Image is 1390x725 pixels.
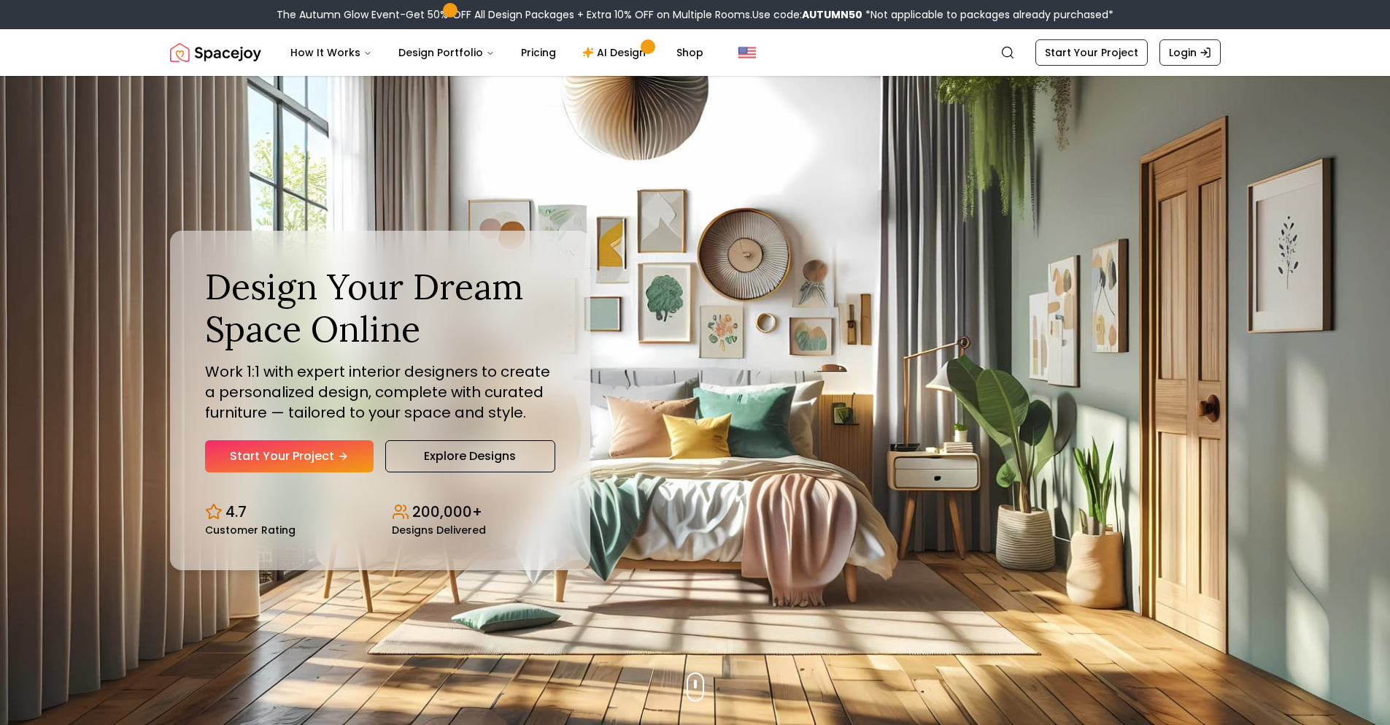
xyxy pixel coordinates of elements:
nav: Main [279,38,715,67]
h1: Design Your Dream Space Online [205,266,555,350]
button: Design Portfolio [387,38,506,67]
p: 4.7 [225,502,247,522]
small: Designs Delivered [392,525,486,535]
span: *Not applicable to packages already purchased* [862,7,1113,22]
span: Use code: [752,7,862,22]
img: Spacejoy Logo [170,38,261,67]
a: Start Your Project [1035,39,1148,66]
small: Customer Rating [205,525,296,535]
img: United States [738,44,756,61]
a: Start Your Project [205,440,374,472]
button: How It Works [279,38,384,67]
p: Work 1:1 with expert interior designers to create a personalized design, complete with curated fu... [205,361,555,423]
a: AI Design [571,38,662,67]
nav: Global [170,29,1221,76]
b: AUTUMN50 [802,7,862,22]
p: 200,000+ [412,502,482,522]
a: Login [1159,39,1221,66]
a: Spacejoy [170,38,261,67]
div: Design stats [205,490,555,535]
a: Explore Designs [385,440,555,472]
a: Pricing [509,38,568,67]
div: The Autumn Glow Event-Get 50% OFF All Design Packages + Extra 10% OFF on Multiple Rooms. [277,7,1113,22]
a: Shop [665,38,715,67]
